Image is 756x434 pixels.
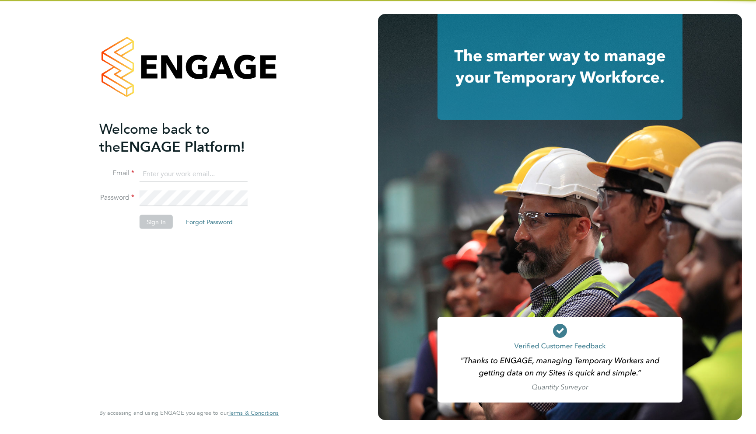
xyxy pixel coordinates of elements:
span: Welcome back to the [99,120,210,155]
span: Terms & Conditions [228,409,279,417]
button: Forgot Password [179,215,240,229]
h2: ENGAGE Platform! [99,120,270,156]
label: Email [99,169,134,178]
input: Enter your work email... [140,166,248,182]
button: Sign In [140,215,173,229]
span: By accessing and using ENGAGE you agree to our [99,409,279,417]
a: Terms & Conditions [228,410,279,417]
label: Password [99,193,134,202]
